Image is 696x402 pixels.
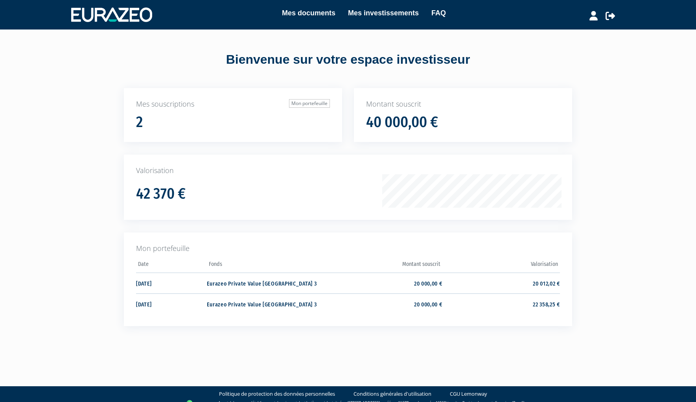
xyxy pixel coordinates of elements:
[136,99,330,109] p: Mes souscriptions
[324,258,442,273] th: Montant souscrit
[136,273,207,293] td: [DATE]
[442,258,560,273] th: Valorisation
[366,114,438,131] h1: 40 000,00 €
[207,273,324,293] td: Eurazeo Private Value [GEOGRAPHIC_DATA] 3
[136,293,207,314] td: [DATE]
[136,186,186,202] h1: 42 370 €
[354,390,431,398] a: Conditions générales d'utilisation
[324,273,442,293] td: 20 000,00 €
[207,293,324,314] td: Eurazeo Private Value [GEOGRAPHIC_DATA] 3
[219,390,335,398] a: Politique de protection des données personnelles
[136,258,207,273] th: Date
[289,99,330,108] a: Mon portefeuille
[348,7,419,18] a: Mes investissements
[431,7,446,18] a: FAQ
[450,390,487,398] a: CGU Lemonway
[106,51,590,69] div: Bienvenue sur votre espace investisseur
[366,99,560,109] p: Montant souscrit
[136,114,143,131] h1: 2
[136,243,560,254] p: Mon portefeuille
[207,258,324,273] th: Fonds
[136,166,560,176] p: Valorisation
[442,293,560,314] td: 22 358,25 €
[324,293,442,314] td: 20 000,00 €
[71,7,152,22] img: 1732889491-logotype_eurazeo_blanc_rvb.png
[442,273,560,293] td: 20 012,02 €
[282,7,335,18] a: Mes documents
